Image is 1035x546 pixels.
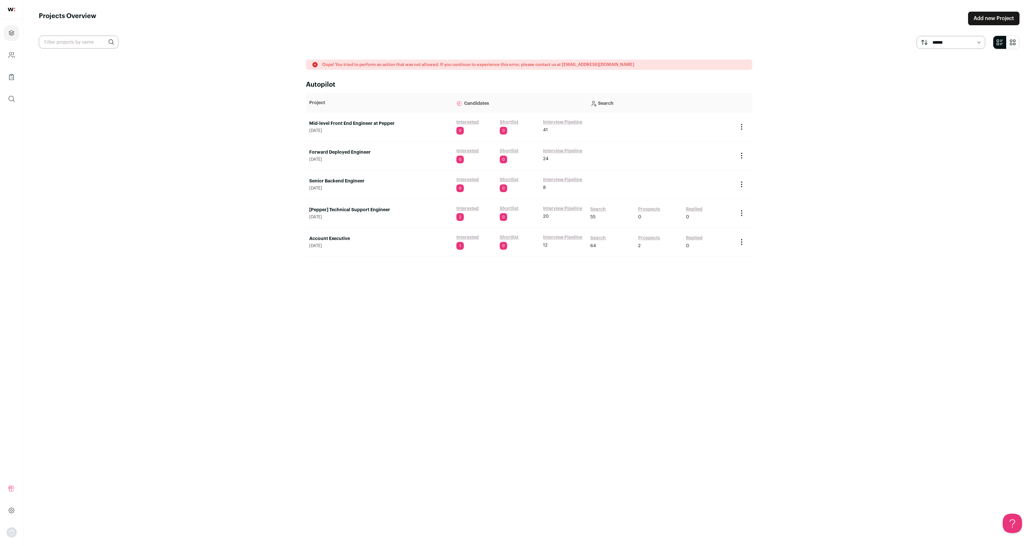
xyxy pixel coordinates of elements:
span: 55 [590,214,595,220]
span: 0 [500,156,507,163]
a: Interested [456,177,479,183]
a: Account Executive [309,235,450,242]
span: 0 [456,184,464,192]
a: Prospects [638,206,660,213]
span: 41 [543,127,548,133]
span: 0 [686,243,689,249]
button: Project Actions [738,123,746,131]
p: Project [309,100,450,106]
a: Company Lists [4,69,19,85]
a: Replied [686,235,703,241]
span: 64 [590,243,596,249]
a: Interested [456,148,479,154]
span: 0 [500,184,507,192]
a: Add new Project [968,12,1019,25]
a: Prospects [638,235,660,241]
span: 0 [456,127,464,135]
a: Replied [686,206,703,213]
img: wellfound-shorthand-0d5821cbd27db2630d0214b213865d53afaa358527fdda9d0ea32b1df1b89c2c.svg [8,8,15,11]
span: 20 [543,213,549,220]
a: Interested [456,205,479,212]
span: 2 [638,243,641,249]
span: 24 [543,156,549,162]
button: Project Actions [738,152,746,159]
span: 12 [543,242,548,248]
span: [DATE] [309,128,450,133]
a: Search [590,206,606,213]
a: Shortlist [500,177,518,183]
a: Search [590,235,606,241]
a: Shortlist [500,205,518,212]
a: Company and ATS Settings [4,47,19,63]
p: Search [590,96,731,109]
span: [DATE] [309,214,450,220]
a: Interested [456,119,479,126]
span: 0 [500,242,507,250]
a: Interview Pipeline [543,234,582,241]
button: Project Actions [738,209,746,217]
a: Mid-level Front End Engineer at Pepper [309,120,450,127]
a: Shortlist [500,119,518,126]
h1: Projects Overview [39,12,96,25]
a: Interview Pipeline [543,177,582,183]
p: Candidates [456,96,584,109]
span: 1 [456,242,464,250]
span: [DATE] [309,243,450,248]
iframe: Help Scout Beacon - Open [1003,514,1022,533]
a: Interview Pipeline [543,205,582,212]
span: 0 [456,156,464,163]
input: Filter projects by name [39,36,118,49]
button: Open dropdown [6,527,17,538]
h2: Autopilot [306,80,752,89]
button: Project Actions [738,180,746,188]
span: 0 [500,213,507,221]
img: nopic.png [6,527,17,538]
button: Project Actions [738,238,746,246]
span: [DATE] [309,186,450,191]
p: Oops! You tried to perform an action that was not allowed. If you continue to experience this err... [322,62,634,67]
span: 8 [543,184,546,191]
a: Forward Deployed Engineer [309,149,450,156]
a: Projects [4,25,19,41]
a: Interview Pipeline [543,119,582,126]
span: [DATE] [309,157,450,162]
span: 0 [638,214,641,220]
a: Interview Pipeline [543,148,582,154]
span: 2 [456,213,464,221]
span: 0 [686,214,689,220]
span: 0 [500,127,507,135]
a: [Pepper] Technical Support Engineer [309,207,450,213]
a: Senior Backend Engineer [309,178,450,184]
a: Shortlist [500,148,518,154]
a: Interested [456,234,479,241]
a: Shortlist [500,234,518,241]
